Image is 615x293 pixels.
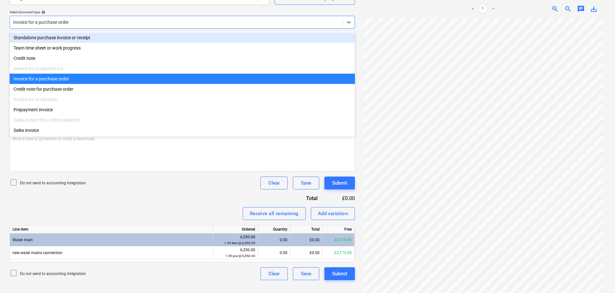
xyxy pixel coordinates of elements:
[328,195,355,202] div: £0.00
[324,267,355,280] button: Submit
[479,5,487,13] a: Page 1 is your current page
[268,179,280,187] div: Clear
[10,94,355,105] div: Invoice for a valuation
[322,246,355,259] div: £3,175.00
[469,5,476,13] a: Previous page
[293,177,319,189] button: Save
[551,5,559,13] span: zoom_in
[10,246,213,259] div: new water mains connection
[216,247,255,259] div: 6,350.00
[271,195,328,202] div: Total
[290,246,322,259] div: £0.00
[332,270,347,278] div: Submit
[293,267,319,280] button: Save
[301,270,311,278] div: Save
[20,271,86,277] p: Do not send to accounting integration
[577,5,585,13] span: chat
[311,207,355,220] button: Add variation
[489,5,497,13] a: Next page
[10,115,355,125] div: Sales invoice for a client valuation
[243,207,306,220] button: Receive all remaining
[260,177,288,189] button: Clear
[322,233,355,246] div: £3,175.00
[10,10,355,14] div: Select document type
[20,180,86,186] p: Do not send to accounting integration
[583,262,615,293] iframe: Chat Widget
[261,246,287,259] div: 0.00
[268,270,280,278] div: Clear
[290,233,322,246] div: £0.00
[10,74,355,84] div: Invoice for a purchase order
[10,105,355,115] div: Prepayment invoice
[40,10,45,14] span: help
[225,254,255,258] small: 1.00 pcs @ 6,350.00
[261,233,287,246] div: 0.00
[332,179,347,187] div: Submit
[301,179,311,187] div: Save
[322,225,355,233] div: Free
[10,84,355,94] div: Credit note for purchase order
[260,267,288,280] button: Clear
[10,125,355,135] div: Sales invoice
[590,5,598,13] span: save_alt
[250,209,299,218] div: Receive all remaining
[10,53,355,63] div: Credit note
[224,241,255,245] small: 1.00 item @ 6,350.00
[10,63,355,74] div: Invoice for a subcontract
[564,5,572,13] span: zoom_out
[324,177,355,189] button: Submit
[10,32,355,43] div: Standalone purchase invoice or receipt
[318,209,348,218] div: Add variation
[258,225,290,233] div: Quantity
[10,225,213,233] div: Line-item
[290,225,322,233] div: Total
[10,43,355,53] div: Team time sheet or work progress
[13,238,33,242] span: Water main
[213,225,258,233] div: Ordered
[216,234,255,246] div: 6,350.00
